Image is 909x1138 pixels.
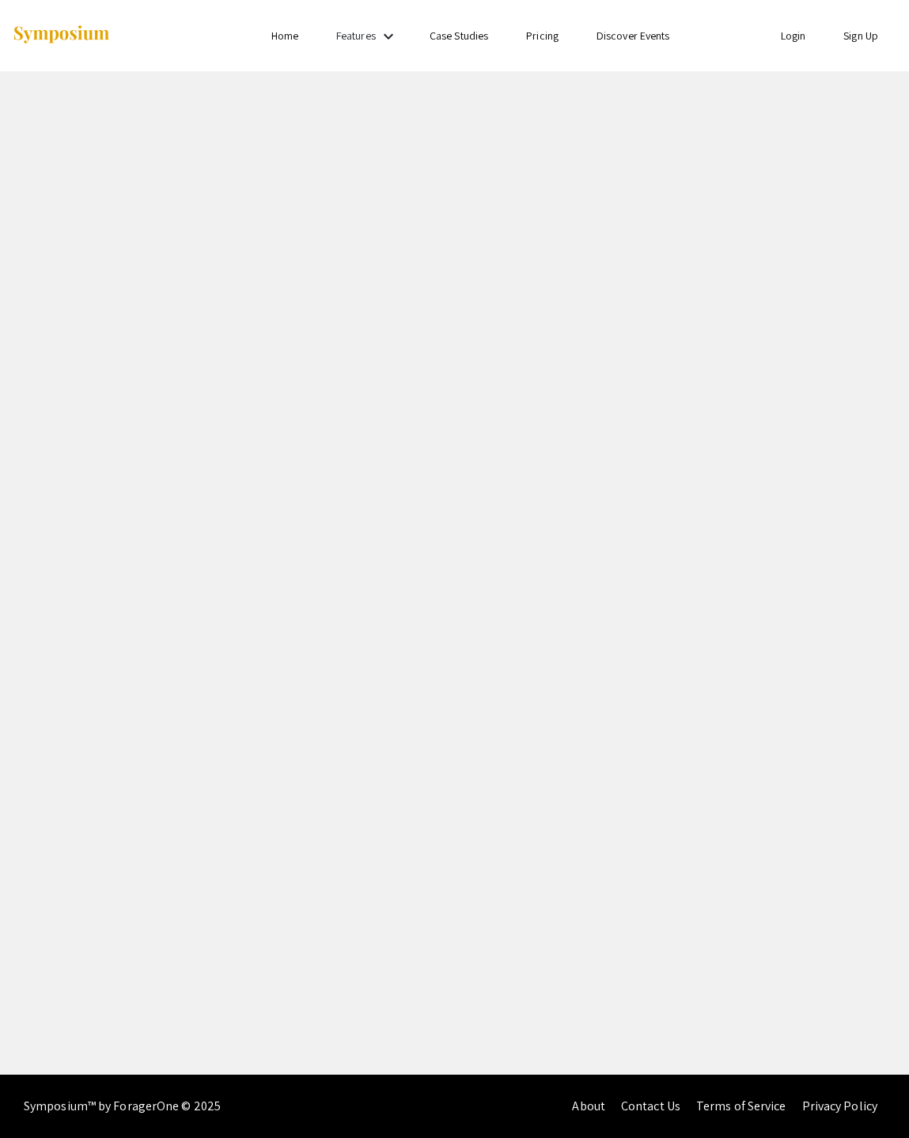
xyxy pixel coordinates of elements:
a: Home [271,28,298,43]
a: Contact Us [621,1098,680,1114]
a: About [572,1098,605,1114]
a: Pricing [526,28,559,43]
a: Case Studies [430,28,488,43]
a: Sign Up [843,28,878,43]
div: Symposium™ by ForagerOne © 2025 [24,1075,221,1138]
a: Discover Events [597,28,670,43]
mat-icon: Expand Features list [379,27,398,46]
a: Privacy Policy [802,1098,877,1114]
img: Symposium by ForagerOne [12,25,111,46]
a: Login [781,28,806,43]
a: Terms of Service [696,1098,786,1114]
a: Features [336,28,376,43]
